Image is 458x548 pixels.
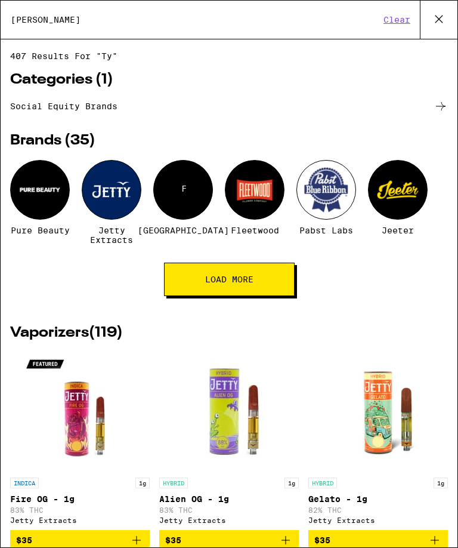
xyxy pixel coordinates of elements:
a: Open page for Fire OG - 1g from Jetty Extracts [10,352,150,530]
img: Jetty Extracts - Fire OG - 1g [20,352,140,472]
p: 82% THC [308,506,448,514]
p: 1g [135,478,150,488]
h2: Vaporizers ( 119 ) [10,326,448,340]
h2: Categories ( 1 ) [10,73,448,87]
div: Jetty Extracts [308,516,448,524]
span: Hi. Need any help? [7,8,86,18]
span: 407 results for "Ty" [10,51,448,61]
span: $35 [16,535,32,545]
span: Pabst Labs [299,226,353,235]
input: Search for products & categories [10,14,380,25]
div: Jetty Extracts [159,516,299,524]
span: Pure Beauty [11,226,70,235]
p: 83% THC [159,506,299,514]
img: Jetty Extracts - Alien OG - 1g [169,352,289,472]
p: Gelato - 1g [308,494,448,504]
button: Clear [380,14,414,25]
a: Open page for Gelato - 1g from Jetty Extracts [308,352,448,530]
p: HYBRID [308,478,337,488]
button: Load More [164,263,295,296]
p: HYBRID [159,478,188,488]
p: Alien OG - 1g [159,494,299,504]
p: INDICA [10,478,39,488]
span: $35 [314,535,330,545]
span: Fleetwood [231,226,279,235]
h2: Brands ( 35 ) [10,134,448,148]
a: Social equity brands [10,99,448,113]
p: 1g [284,478,299,488]
span: Jeeter [382,226,414,235]
span: Jetty Extracts [82,226,141,245]
p: Fire OG - 1g [10,494,150,504]
span: $35 [165,535,181,545]
span: [GEOGRAPHIC_DATA] [138,226,229,235]
div: Jetty Extracts [10,516,150,524]
span: Load More [205,275,253,284]
a: Open page for Alien OG - 1g from Jetty Extracts [159,352,299,530]
p: 83% THC [10,506,150,514]
p: 1g [434,478,448,488]
div: F [153,160,213,220]
img: Jetty Extracts - Gelato - 1g [318,352,438,472]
